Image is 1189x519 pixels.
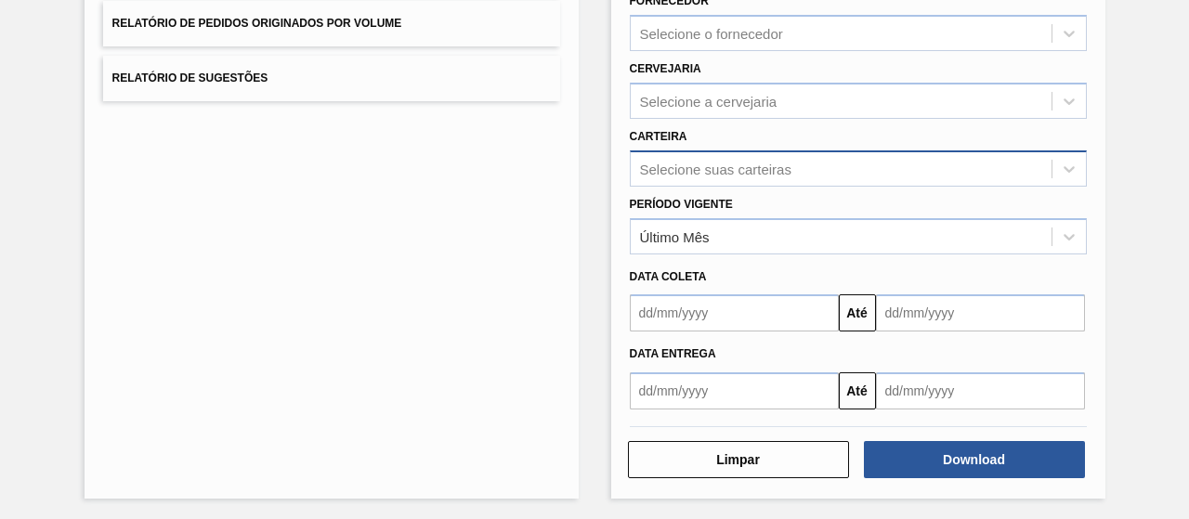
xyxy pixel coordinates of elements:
input: dd/mm/yyyy [876,372,1085,409]
div: Selecione o fornecedor [640,26,783,42]
div: Selecione a cervejaria [640,93,777,109]
label: Período Vigente [630,198,733,211]
button: Download [864,441,1085,478]
input: dd/mm/yyyy [630,372,839,409]
label: Carteira [630,130,687,143]
span: Data coleta [630,270,707,283]
input: dd/mm/yyyy [876,294,1085,331]
button: Até [839,372,876,409]
label: Cervejaria [630,62,701,75]
input: dd/mm/yyyy [630,294,839,331]
div: Último Mês [640,228,710,244]
div: Selecione suas carteiras [640,161,791,176]
button: Até [839,294,876,331]
button: Relatório de Pedidos Originados por Volume [103,1,560,46]
button: Limpar [628,441,849,478]
button: Relatório de Sugestões [103,56,560,101]
span: Relatório de Sugestões [112,71,268,84]
span: Relatório de Pedidos Originados por Volume [112,17,402,30]
span: Data entrega [630,347,716,360]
